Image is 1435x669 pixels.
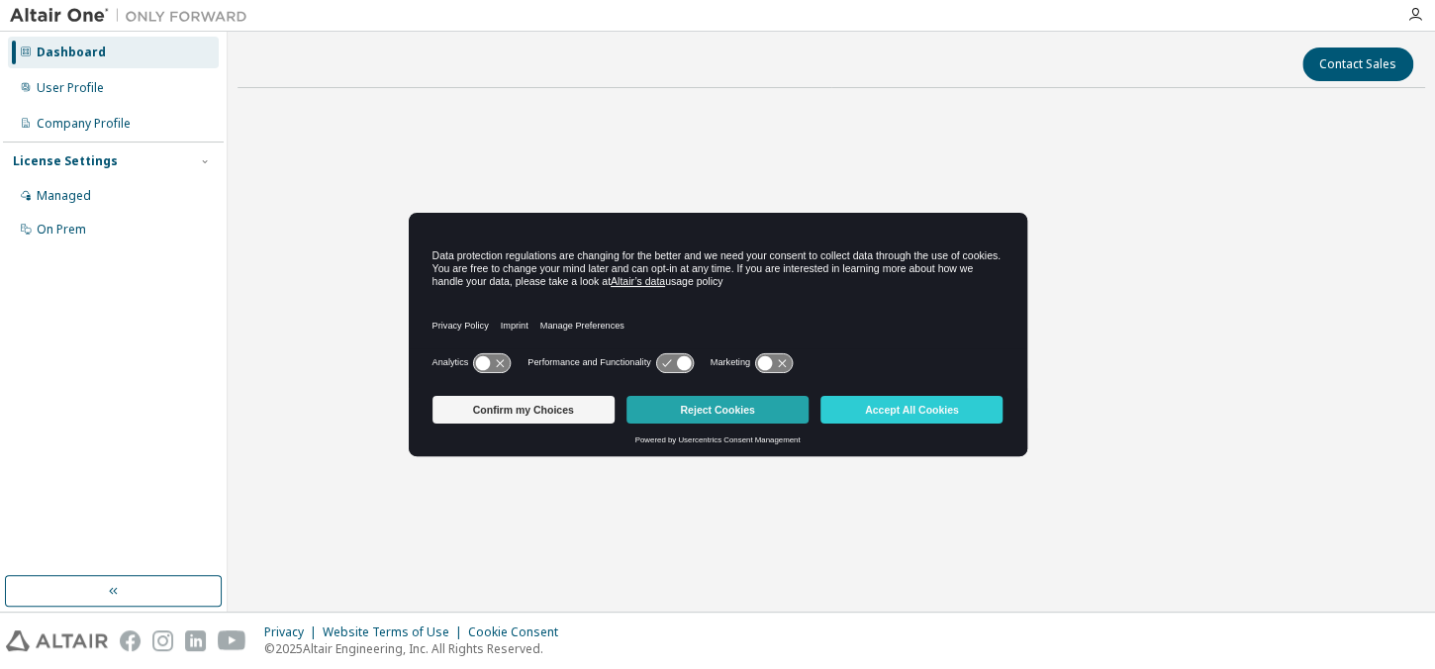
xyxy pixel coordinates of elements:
[120,630,141,651] img: facebook.svg
[37,222,86,238] div: On Prem
[37,188,91,204] div: Managed
[468,624,570,640] div: Cookie Consent
[218,630,246,651] img: youtube.svg
[37,45,106,60] div: Dashboard
[37,80,104,96] div: User Profile
[10,6,257,26] img: Altair One
[1302,48,1413,81] button: Contact Sales
[13,153,118,169] div: License Settings
[323,624,468,640] div: Website Terms of Use
[264,640,570,657] p: © 2025 Altair Engineering, Inc. All Rights Reserved.
[264,624,323,640] div: Privacy
[6,630,108,651] img: altair_logo.svg
[185,630,206,651] img: linkedin.svg
[37,116,131,132] div: Company Profile
[152,630,173,651] img: instagram.svg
